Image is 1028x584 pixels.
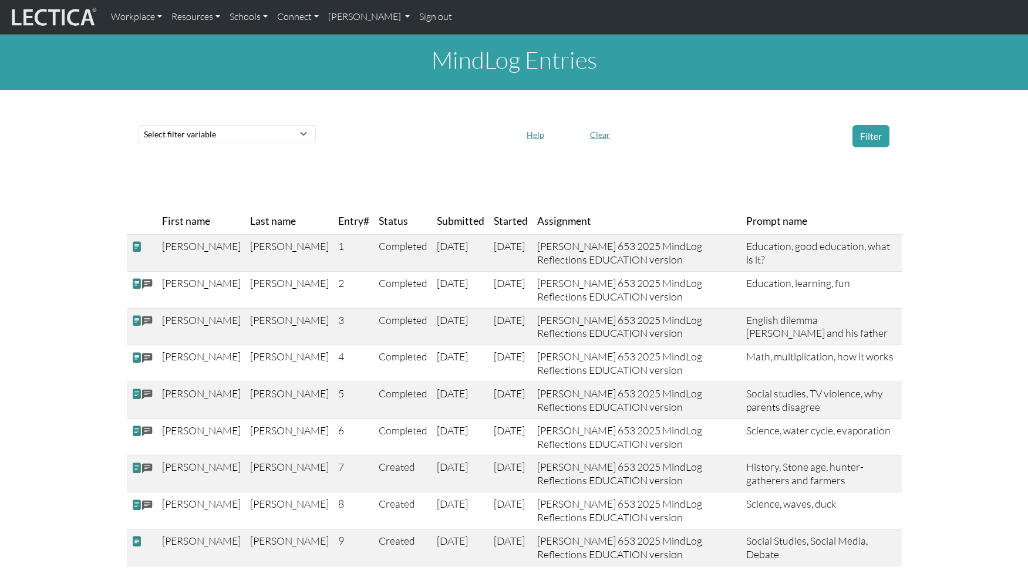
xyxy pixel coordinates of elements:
td: Completed [374,418,432,455]
th: Assignment [532,208,742,235]
td: [DATE] [489,529,532,566]
td: [DATE] [489,235,532,272]
span: comments [142,462,153,475]
td: [PERSON_NAME] 653 2025 MindLog Reflections EDUCATION version [532,492,742,529]
td: 5 [333,382,374,418]
td: Math, multiplication, how it works [741,345,901,382]
td: [PERSON_NAME] [245,455,333,492]
td: [PERSON_NAME] 653 2025 MindLog Reflections EDUCATION version [532,271,742,308]
button: Clear [585,126,615,144]
td: [DATE] [432,235,489,272]
td: [PERSON_NAME] [157,345,245,382]
td: [PERSON_NAME] [157,308,245,345]
td: [DATE] [489,455,532,492]
td: [PERSON_NAME] [245,271,333,308]
td: [DATE] [432,345,489,382]
td: [PERSON_NAME] [245,382,333,418]
td: [PERSON_NAME] [157,418,245,455]
span: view [132,388,142,400]
td: Completed [374,308,432,345]
td: [PERSON_NAME] [157,382,245,418]
td: Social studies, TV violence, why parents disagree [741,382,901,418]
td: [PERSON_NAME] 653 2025 MindLog Reflections EDUCATION version [532,382,742,418]
td: [PERSON_NAME] [157,455,245,492]
a: Workplace [106,5,167,29]
span: comments [142,388,153,401]
button: Filter [852,125,889,147]
td: [DATE] [432,418,489,455]
td: [PERSON_NAME] [245,492,333,529]
img: lecticalive [9,6,97,28]
td: History, Stone age, hunter-gatherers and farmers [741,455,901,492]
a: Resources [167,5,225,29]
td: [DATE] [432,529,489,566]
td: [DATE] [489,418,532,455]
th: Status [374,208,432,235]
td: Completed [374,271,432,308]
td: [PERSON_NAME] 653 2025 MindLog Reflections EDUCATION version [532,235,742,272]
a: [PERSON_NAME] [323,5,414,29]
td: Completed [374,235,432,272]
td: [DATE] [489,492,532,529]
td: Education, good education, what is it? [741,235,901,272]
td: [DATE] [489,345,532,382]
td: [PERSON_NAME] [245,235,333,272]
a: Connect [272,5,323,29]
td: [DATE] [432,492,489,529]
td: 8 [333,492,374,529]
span: view [132,498,142,511]
th: Submitted [432,208,489,235]
td: 2 [333,271,374,308]
span: view [132,351,142,363]
td: [PERSON_NAME] 653 2025 MindLog Reflections EDUCATION version [532,455,742,492]
td: 4 [333,345,374,382]
td: [PERSON_NAME] [245,418,333,455]
th: Last name [245,208,333,235]
td: [PERSON_NAME] [157,235,245,272]
td: Created [374,492,432,529]
td: [DATE] [489,271,532,308]
button: Help [521,126,550,144]
td: [PERSON_NAME] [157,492,245,529]
td: Science, waves, duck [741,492,901,529]
td: Created [374,455,432,492]
td: [DATE] [432,382,489,418]
td: [PERSON_NAME] 653 2025 MindLog Reflections EDUCATION version [532,308,742,345]
span: view [132,315,142,327]
td: Created [374,529,432,566]
td: [PERSON_NAME] [245,308,333,345]
td: Science, water cycle, evaporation [741,418,901,455]
th: First name [157,208,245,235]
td: [PERSON_NAME] [157,529,245,566]
span: view [132,535,142,548]
span: comments [142,351,153,364]
td: [DATE] [432,271,489,308]
td: 1 [333,235,374,272]
a: Schools [225,5,272,29]
td: Completed [374,382,432,418]
span: comments [142,425,153,438]
td: [DATE] [489,308,532,345]
td: Completed [374,345,432,382]
span: comments [142,315,153,328]
td: 9 [333,529,374,566]
td: 6 [333,418,374,455]
td: [PERSON_NAME] [245,345,333,382]
td: [PERSON_NAME] 653 2025 MindLog Reflections EDUCATION version [532,418,742,455]
span: comments [142,278,153,291]
td: [DATE] [432,455,489,492]
td: 7 [333,455,374,492]
td: Education, learning, fun [741,271,901,308]
td: Social Studies, Social Media, Debate [741,529,901,566]
a: Help [521,127,550,140]
th: Entry# [333,208,374,235]
th: Prompt name [741,208,901,235]
td: English dilemma [PERSON_NAME] and his father [741,308,901,345]
span: view [132,241,142,253]
td: [PERSON_NAME] 653 2025 MindLog Reflections EDUCATION version [532,529,742,566]
th: Started [489,208,532,235]
span: view [132,462,142,474]
td: 3 [333,308,374,345]
td: [DATE] [432,308,489,345]
span: comments [142,498,153,512]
